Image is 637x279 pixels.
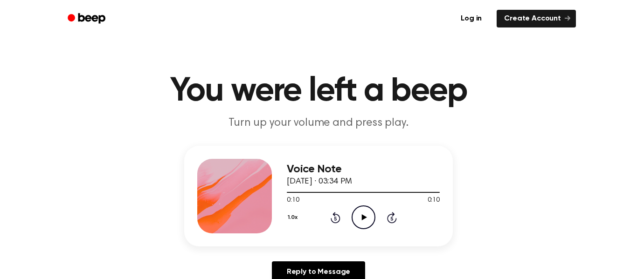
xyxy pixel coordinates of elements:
button: 1.0x [287,210,301,225]
span: 0:10 [287,196,299,205]
p: Turn up your volume and press play. [139,116,498,131]
a: Create Account [497,10,576,27]
a: Beep [61,10,114,28]
a: Log in [451,8,491,29]
span: 0:10 [428,196,440,205]
span: [DATE] · 03:34 PM [287,177,352,186]
h3: Voice Note [287,163,440,176]
h1: You were left a beep [80,75,557,108]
